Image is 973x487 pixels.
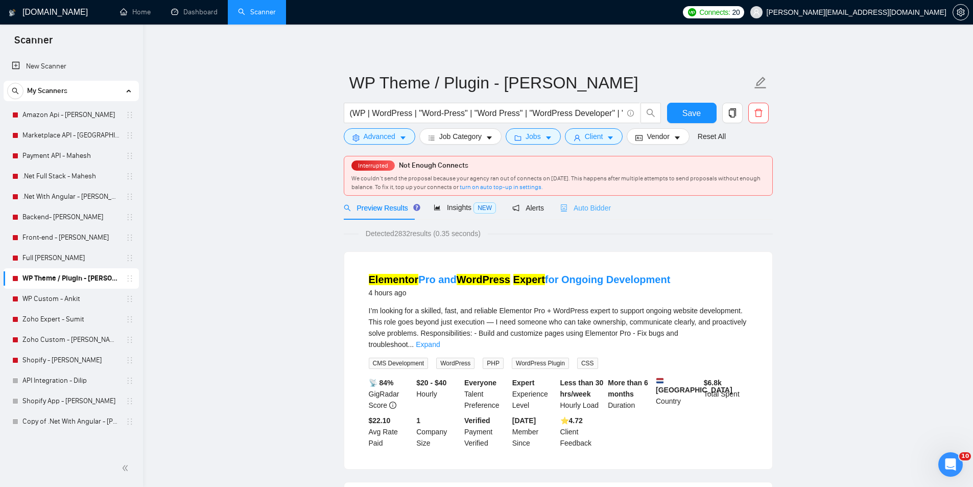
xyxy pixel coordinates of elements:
span: holder [126,336,134,344]
button: delete [748,103,769,123]
span: Auto Bidder [560,204,611,212]
span: caret-down [486,134,493,142]
b: ⭐️ 4.72 [560,416,583,425]
button: copy [722,103,743,123]
span: user [574,134,581,142]
a: API Integration - Dilip [22,370,120,391]
mark: Elementor [369,274,419,285]
a: .Net With Angular - [PERSON_NAME] [22,187,120,207]
input: Scanner name... [349,70,752,96]
div: Total Spent [702,377,750,411]
span: PHP [483,358,504,369]
div: Country [654,377,702,411]
span: CMS Development [369,358,429,369]
a: New Scanner [12,56,131,77]
b: Verified [464,416,490,425]
span: Connects: [699,7,730,18]
a: Copy of .Net With Angular - [PERSON_NAME] [22,411,120,432]
b: [GEOGRAPHIC_DATA] [656,377,732,394]
span: Jobs [526,131,541,142]
span: I’m looking for a skilled, fast, and reliable Elementor Pro + WordPress expert to support ongoing... [369,307,747,349]
span: WordPress [436,358,474,369]
span: holder [126,152,134,160]
div: Tooltip anchor [412,203,421,212]
div: Hourly [414,377,462,411]
a: turn on auto top-up in settings. [460,183,543,191]
span: caret-down [399,134,407,142]
b: More than 6 months [608,379,648,398]
span: holder [126,356,134,364]
span: notification [512,204,519,212]
button: setting [953,4,969,20]
span: 10 [959,452,971,460]
span: area-chart [434,204,441,211]
img: logo [9,5,16,21]
span: holder [126,397,134,405]
iframe: Intercom live chat [938,452,963,477]
span: My Scanners [27,81,67,101]
a: Payment API - Mahesh [22,146,120,166]
span: 20 [732,7,740,18]
button: barsJob Categorycaret-down [419,128,502,145]
span: CSS [577,358,598,369]
a: dashboardDashboard [171,8,218,16]
span: holder [126,234,134,242]
button: folderJobscaret-down [506,128,561,145]
a: setting [953,8,969,16]
a: WP Theme / Plugin - [PERSON_NAME] [22,268,120,289]
mark: Expert [513,274,545,285]
div: I’m looking for a skilled, fast, and reliable Elementor Pro + WordPress expert to support ongoing... [369,305,748,350]
span: holder [126,172,134,180]
a: homeHome [120,8,151,16]
div: Client Feedback [558,415,606,449]
a: WP Custom - Ankit [22,289,120,309]
span: Detected 2832 results (0.35 seconds) [359,228,488,239]
b: $22.10 [369,416,391,425]
span: holder [126,131,134,140]
span: edit [754,76,767,89]
span: bars [428,134,435,142]
b: Everyone [464,379,496,387]
span: Preview Results [344,204,417,212]
span: Job Category [439,131,482,142]
div: Member Since [510,415,558,449]
button: search [7,83,23,99]
div: Avg Rate Paid [367,415,415,449]
span: Client [585,131,603,142]
b: Less than 30 hrs/week [560,379,604,398]
span: holder [126,274,134,283]
div: Hourly Load [558,377,606,411]
span: Scanner [6,33,61,54]
span: caret-down [674,134,681,142]
mark: WordPress [457,274,510,285]
span: holder [126,377,134,385]
a: ElementorPro andWordPress Expertfor Ongoing Development [369,274,671,285]
span: Save [682,107,701,120]
span: ... [408,340,414,349]
li: New Scanner [4,56,139,77]
span: copy [723,108,742,118]
span: caret-down [607,134,614,142]
img: upwork-logo.png [688,8,696,16]
a: Zoho Custom - [PERSON_NAME] [22,330,120,350]
span: search [8,87,23,95]
span: holder [126,213,134,221]
b: [DATE] [512,416,536,425]
a: Full [PERSON_NAME] [22,248,120,268]
span: Advanced [364,131,395,142]
span: Insights [434,203,496,212]
b: $20 - $40 [416,379,446,387]
a: Reset All [698,131,726,142]
span: holder [126,315,134,323]
span: search [344,204,351,212]
div: Talent Preference [462,377,510,411]
span: Alerts [512,204,544,212]
a: Zoho Expert - Sumit [22,309,120,330]
span: NEW [473,202,496,214]
div: Experience Level [510,377,558,411]
span: info-circle [389,402,396,409]
a: Shopify App - [PERSON_NAME] [22,391,120,411]
a: Backend- [PERSON_NAME] [22,207,120,227]
span: search [641,108,660,118]
span: holder [126,254,134,262]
